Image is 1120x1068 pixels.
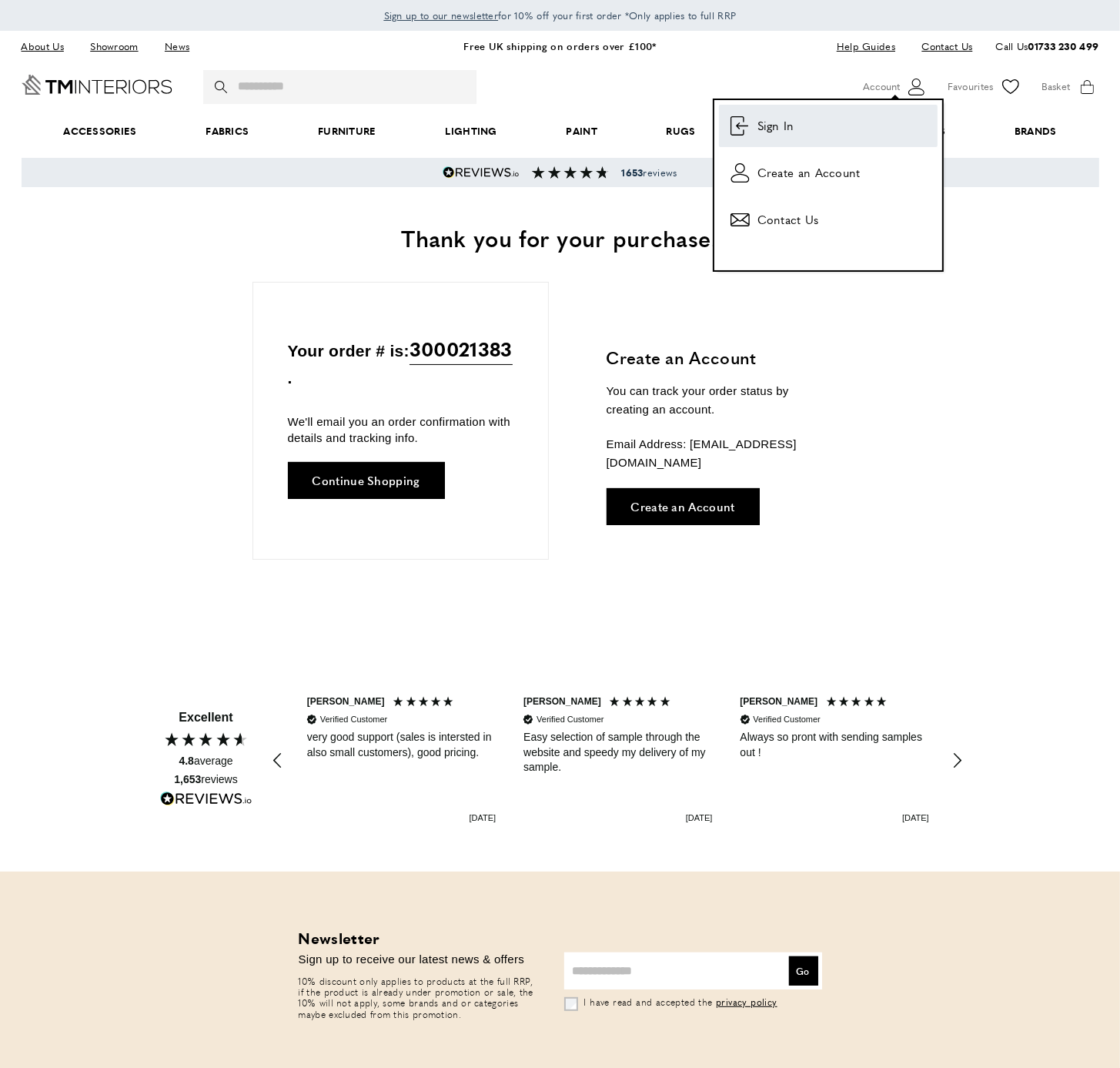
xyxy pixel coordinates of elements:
strong: 1653 [621,166,643,179]
a: Sign In [719,105,938,147]
a: Continue Shopping [288,462,445,499]
div: 5 Stars [609,695,676,711]
div: [PERSON_NAME] Verified Customervery good support (sales is intersted in also small customers), go... [293,687,510,835]
span: Contact Us [757,210,819,229]
span: Create an Account [757,163,861,182]
a: Contact Us [910,36,972,57]
strong: Newsletter [299,926,380,949]
a: Furniture [283,108,410,155]
p: Sign up to receive our latest news & offers [299,950,541,969]
a: Create an Account [607,488,760,525]
span: Accessories [28,108,171,155]
a: Brands [980,108,1091,155]
form: Subscribe to Newsletter [564,952,822,1011]
a: 01733 230 499 [1028,39,1099,53]
div: average [179,754,232,769]
h3: Create an Account [607,346,834,370]
span: 300021383 [410,333,513,365]
a: Favourites [948,75,1022,99]
div: Verified Customer [320,714,387,725]
div: Verified Customer [537,714,603,725]
div: [PERSON_NAME] Verified CustomerEasy selection of sample through the website and speedy my deliver... [510,687,726,835]
div: 4.80 Stars [163,731,249,748]
div: Verified Customer [753,714,820,725]
a: Sign up to our newsletter [384,8,499,23]
a: Fabrics [171,108,283,155]
span: reviews [621,166,677,179]
a: Read more reviews on REVIEWS.io [160,792,252,812]
a: Rugs [632,108,731,155]
a: Lighting [411,108,532,155]
span: 4.8 [179,755,193,767]
a: Create an Account [719,152,938,194]
p: Your order # is: . [288,333,513,391]
span: I have read and accepted the [584,996,713,1009]
a: About Us [22,36,75,57]
button: Search [215,70,230,104]
div: [PERSON_NAME] [307,695,385,708]
a: Showroom [79,36,149,57]
div: [DATE] [686,812,713,824]
p: Email Address: [EMAIL_ADDRESS][DOMAIN_NAME] [607,435,834,472]
a: Help Guides [825,36,907,57]
p: 10% discount only applies to products at the full RRP, if the product is already under promotion ... [299,976,541,1021]
span: Thank you for your purchase! [401,221,718,254]
div: REVIEWS.io Carousel Scroll Left [260,742,297,779]
span: 1,653 [174,773,201,785]
span: Create an Account [631,501,735,512]
div: Excellent [179,709,232,726]
a: Go to Home page [22,75,172,95]
div: [DATE] [470,812,496,824]
a: Contact Us [719,199,938,241]
div: 5 Stars [392,695,459,711]
p: You can track your order status by creating an account. [607,382,834,419]
a: Paint [532,108,632,155]
div: [PERSON_NAME] [523,695,601,708]
span: Sign In [757,116,794,135]
p: We'll email you an order confirmation with details and tracking info. [288,413,513,446]
p: Call Us [995,39,1098,55]
div: REVIEWS.io Carousel Scroll Right [939,742,976,779]
a: Free UK shipping on orders over £100* [463,39,656,53]
button: Customer Account [863,75,928,99]
div: very good support (sales is intersted in also small customers), good pricing. [307,730,496,760]
div: [PERSON_NAME] [740,695,817,708]
a: privacy policy [716,996,777,1009]
div: [PERSON_NAME] Verified CustomerAlways so pront with sending samples out ![DATE] [726,687,942,835]
span: Account [863,79,900,95]
div: Always so pront with sending samples out ! [740,730,928,760]
span: Continue Shopping [313,474,420,486]
div: Easy selection of sample through the website and speedy my delivery of my sample. [523,730,712,775]
span: Favourites [948,79,994,95]
div: [DATE] [902,812,929,824]
div: reviews [174,772,238,788]
span: Sign up to our newsletter [384,8,499,22]
img: Reviews.io 5 stars [443,166,520,179]
a: News [153,36,201,57]
div: 5 Stars [825,695,892,711]
img: Reviews section [532,166,609,179]
span: for 10% off your first order *Only applies to full RRP [384,8,737,22]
